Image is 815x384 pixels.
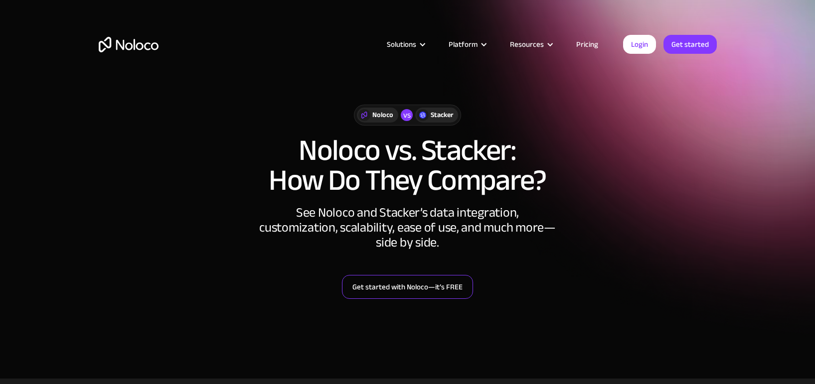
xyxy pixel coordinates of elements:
div: Stacker [431,110,453,121]
div: Solutions [387,38,416,51]
a: Pricing [564,38,611,51]
h1: Noloco vs. Stacker: How Do They Compare? [99,135,717,195]
div: Solutions [374,38,436,51]
div: Platform [436,38,497,51]
div: vs [401,109,413,121]
a: Get started [663,35,717,54]
div: Noloco [372,110,393,121]
div: Resources [497,38,564,51]
a: home [99,37,159,52]
a: Get started with Noloco—it’s FREE [342,275,473,299]
div: Platform [449,38,478,51]
a: Login [623,35,656,54]
div: See Noloco and Stacker’s data integration, customization, scalability, ease of use, and much more... [258,205,557,250]
div: Resources [510,38,544,51]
